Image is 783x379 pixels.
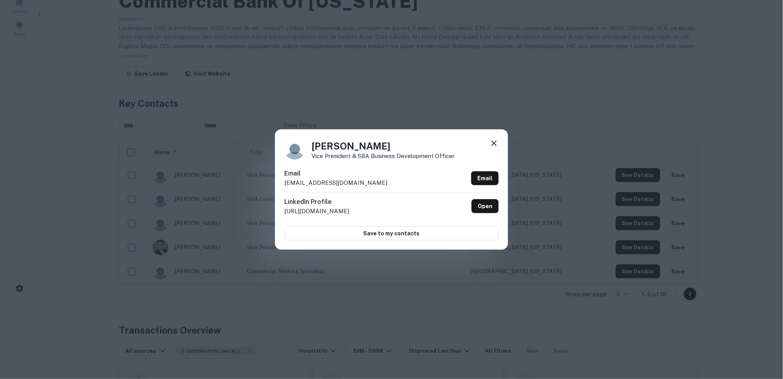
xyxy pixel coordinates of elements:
a: Email [471,171,499,185]
p: [EMAIL_ADDRESS][DOMAIN_NAME] [284,178,387,188]
h6: LinkedIn Profile [284,197,349,207]
p: [URL][DOMAIN_NAME] [284,207,349,216]
button: Save to my contacts [284,226,499,240]
iframe: Chat Widget [744,317,783,354]
h4: [PERSON_NAME] [311,139,454,153]
a: Open [472,199,499,213]
h6: Email [284,169,387,178]
img: 9c8pery4andzj6ohjkjp54ma2 [284,139,305,160]
p: Vice President & SBA Business Development Officer [311,153,454,159]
